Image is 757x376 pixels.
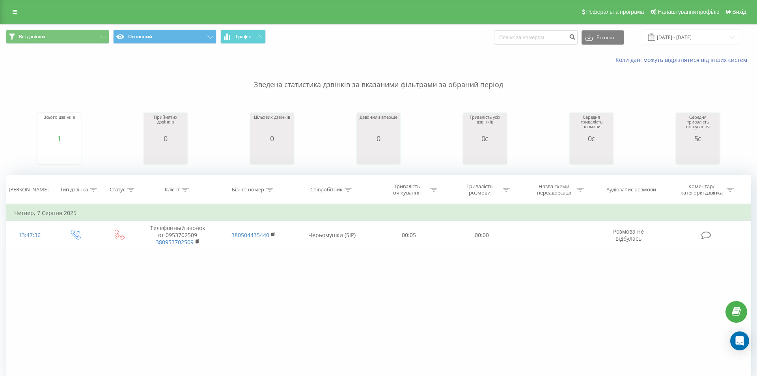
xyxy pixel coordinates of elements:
div: Коментар/категорія дзвінка [679,183,725,196]
td: 00:05 [373,221,445,250]
div: Тривалість розмови [459,183,501,196]
p: Зведена статистика дзвінків за вказаними фільтрами за обраний період [6,64,751,90]
div: Середня тривалість розмови [572,115,611,135]
div: Всього дзвінків [43,115,75,135]
div: Бізнес номер [232,187,264,193]
div: Open Intercom Messenger [730,331,749,350]
button: Графік [220,30,266,44]
div: 1 [43,135,75,142]
div: 0 [146,135,185,142]
a: 380504435440 [231,231,269,239]
div: 0 [360,135,397,142]
div: Співробітник [310,187,343,193]
div: 0с [572,135,611,142]
div: Назва схеми переадресації [533,183,575,196]
div: 0с [465,135,505,142]
div: 0 [254,135,290,142]
span: Налаштування профілю [658,9,719,15]
div: Тривалість очікування [386,183,428,196]
input: Пошук за номером [494,30,578,45]
td: Черьомушки (SIP) [291,221,373,250]
button: Експорт [582,30,624,45]
span: Реферальна програма [586,9,644,15]
td: Четвер, 7 Серпня 2025 [6,205,751,221]
div: Прийнятих дзвінків [146,115,185,135]
span: Вихід [733,9,746,15]
a: 380953702509 [156,238,194,246]
div: [PERSON_NAME] [9,187,48,193]
div: Тип дзвінка [60,187,88,193]
div: Аудіозапис розмови [606,187,656,193]
span: Розмова не відбулась [613,228,644,242]
span: Всі дзвінки [19,34,45,40]
div: Дзвонили вперше [360,115,397,135]
div: Статус [110,187,125,193]
div: Тривалість усіх дзвінків [465,115,505,135]
div: 13:47:36 [14,228,45,243]
a: Коли дані можуть відрізнятися вiд інших систем [615,56,751,64]
td: Телефонный звонок от 0953702509 [140,221,216,250]
span: Графік [236,34,251,39]
button: Основний [113,30,216,44]
button: Всі дзвінки [6,30,109,44]
div: 5с [678,135,718,142]
div: Клієнт [165,187,180,193]
div: Цільових дзвінків [254,115,290,135]
div: Середня тривалість очікування [678,115,718,135]
td: 00:00 [445,221,518,250]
